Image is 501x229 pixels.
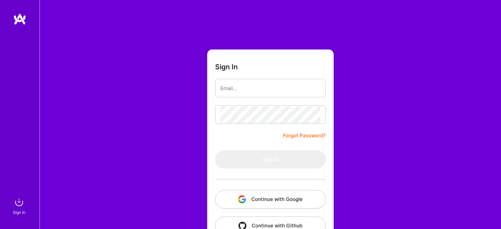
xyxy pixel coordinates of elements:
h3: Sign In [215,63,238,71]
button: Continue with Google [215,190,326,209]
img: sign in [13,196,26,209]
img: icon [238,195,246,203]
a: sign inSign In [14,196,26,216]
input: Email... [220,80,320,97]
img: logo [13,13,26,25]
button: Sign In [215,150,326,169]
div: Sign In [13,209,25,216]
a: Forgot Password? [283,132,326,140]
